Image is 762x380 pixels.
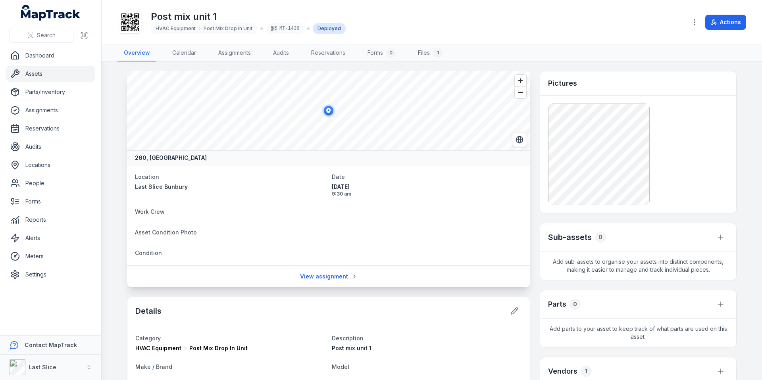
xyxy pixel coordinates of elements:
[6,48,95,63] a: Dashboard
[548,366,577,377] h3: Vendors
[135,183,188,190] span: Last Slice Bunbury
[135,249,162,256] span: Condition
[6,139,95,155] a: Audits
[135,229,197,236] span: Asset Condition Photo
[361,45,402,61] a: Forms0
[6,175,95,191] a: People
[135,305,162,317] h2: Details
[581,366,592,377] div: 1
[6,121,95,136] a: Reservations
[135,344,181,352] span: HVAC Equipment
[332,183,522,191] span: [DATE]
[166,45,202,61] a: Calendar
[156,25,196,32] span: HVAC Equipment
[332,335,364,342] span: Description
[305,45,352,61] a: Reservations
[189,344,248,352] span: Post Mix Drop In Unit
[135,183,325,191] a: Last Slice Bunbury
[25,342,77,348] strong: Contact MapTrack
[332,363,349,370] span: Model
[548,299,566,310] h3: Parts
[386,48,396,58] div: 0
[6,267,95,282] a: Settings
[135,208,165,215] span: Work Crew
[267,45,295,61] a: Audits
[332,173,345,180] span: Date
[135,363,172,370] span: Make / Brand
[433,48,443,58] div: 1
[6,66,95,82] a: Assets
[212,45,257,61] a: Assignments
[515,86,526,98] button: Zoom out
[313,23,346,34] div: Deployed
[540,319,736,347] span: Add parts to your asset to keep track of what parts are used on this asset.
[10,28,73,43] button: Search
[6,212,95,228] a: Reports
[332,183,522,197] time: 10/10/2025, 9:30:08 am
[135,335,161,342] span: Category
[266,23,304,34] div: MT-1436
[127,71,530,150] canvas: Map
[21,5,81,21] a: MapTrack
[151,10,346,23] h1: Post mix unit 1
[595,232,606,243] div: 0
[512,132,527,147] button: Switch to Satellite View
[570,299,581,310] div: 0
[295,269,363,284] a: View assignment
[332,191,522,197] span: 9:30 am
[412,45,449,61] a: Files1
[6,157,95,173] a: Locations
[515,75,526,86] button: Zoom in
[29,364,56,370] strong: Last Slice
[37,31,56,39] span: Search
[135,173,159,180] span: Location
[332,345,371,351] span: Post mix unit 1
[135,154,207,162] strong: 260, [GEOGRAPHIC_DATA]
[6,248,95,264] a: Meters
[705,15,746,30] button: Actions
[540,251,736,280] span: Add sub-assets to organise your assets into distinct components, making it easier to manage and t...
[6,84,95,100] a: Parts/Inventory
[548,78,577,89] h3: Pictures
[6,194,95,209] a: Forms
[117,45,156,61] a: Overview
[6,102,95,118] a: Assignments
[548,232,592,243] h2: Sub-assets
[204,25,252,32] span: Post Mix Drop In Unit
[6,230,95,246] a: Alerts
